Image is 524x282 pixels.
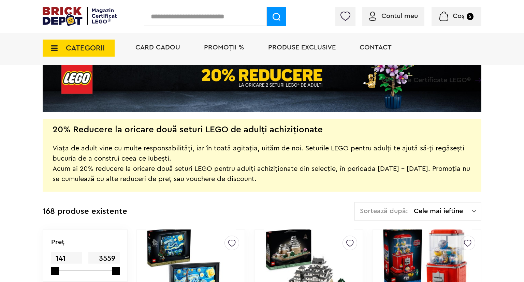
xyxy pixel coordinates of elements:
[88,252,119,274] span: 3559 Lei
[360,44,392,51] a: Contact
[414,208,472,214] span: Cele mai ieftine
[204,44,244,51] a: PROMOȚII %
[51,239,64,246] p: Preţ
[471,68,481,75] a: Magazine Certificate LEGO®
[53,126,323,133] h2: 20% Reducere la oricare două seturi LEGO de adulți achiziționate
[453,13,465,19] span: Coș
[360,208,408,214] span: Sortează după:
[268,44,336,51] a: Produse exclusive
[43,202,127,221] div: 168 produse existente
[381,13,418,19] span: Contul meu
[51,252,82,274] span: 141 Lei
[369,13,418,19] a: Contul meu
[382,68,471,84] span: Magazine Certificate LEGO®
[66,44,105,52] span: CATEGORII
[53,133,471,184] div: Viața de adult vine cu multe responsabilități, iar în toată agitația, uităm de noi. Seturile LEGO...
[467,13,474,20] small: 5
[135,44,180,51] a: Card Cadou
